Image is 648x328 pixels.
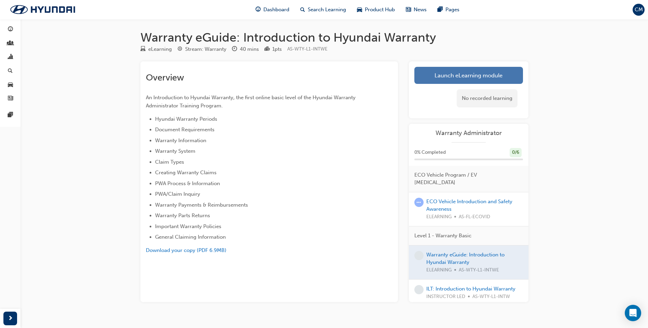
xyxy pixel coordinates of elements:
span: guage-icon [256,5,261,14]
span: Document Requirements [155,126,215,133]
span: An Introduction to Hyundai Warranty, the first online basic level of the Hyundai Warranty Adminis... [146,94,357,109]
span: ELEARNING [426,213,452,221]
span: chart-icon [8,54,13,60]
span: guage-icon [8,27,13,33]
span: Warranty Payments & Reimbursements [155,202,248,208]
span: AS-WTY-L1-INTW [472,293,510,301]
span: Product Hub [365,6,395,14]
span: people-icon [8,41,13,47]
span: Claim Types [155,159,184,165]
div: No recorded learning [457,89,518,107]
span: next-icon [8,314,13,323]
a: ECO Vehicle Introduction and Safety Awareness [426,198,512,212]
span: learningRecordVerb_NONE-icon [414,285,424,294]
span: Level 1 - Warranty Basic [414,232,471,240]
a: news-iconNews [400,3,432,17]
span: search-icon [300,5,305,14]
span: Important Warranty Policies [155,223,221,229]
span: Warranty Information [155,137,206,144]
a: Download your copy (PDF 6.9MB) [146,247,226,253]
span: CM [635,6,643,14]
span: news-icon [406,5,411,14]
a: search-iconSearch Learning [295,3,351,17]
span: INSTRUCTOR LED [426,293,465,301]
div: Stream: Warranty [185,45,226,53]
span: car-icon [357,5,362,14]
a: Launch eLearning module [414,67,523,84]
div: Duration [232,45,259,54]
span: ECO Vehicle Program / EV [MEDICAL_DATA] [414,171,518,187]
span: learningRecordVerb_NONE-icon [414,251,424,260]
div: eLearning [148,45,172,53]
h1: Warranty eGuide: Introduction to Hyundai Warranty [140,30,528,45]
span: News [414,6,427,14]
div: 1 pts [272,45,282,53]
span: Dashboard [263,6,289,14]
span: Search Learning [308,6,346,14]
a: guage-iconDashboard [250,3,295,17]
span: car-icon [8,82,13,88]
div: Type [140,45,172,54]
span: clock-icon [232,46,237,53]
span: General Claiming Information [155,234,226,240]
span: Creating Warranty Claims [155,169,217,176]
a: pages-iconPages [432,3,465,17]
span: learningRecordVerb_ATTEMPT-icon [414,198,424,207]
span: AS-FL-ECOVID [459,213,490,221]
div: Stream [177,45,226,54]
span: PWA Process & Information [155,180,220,187]
a: Warranty Administrator [414,129,523,137]
button: CM [633,4,645,16]
div: 0 / 6 [510,148,522,157]
span: news-icon [8,96,13,102]
span: PWA/Claim Inquiry [155,191,200,197]
a: ILT: Introduction to Hyundai Warranty [426,286,515,292]
span: pages-icon [8,112,13,118]
span: Learning resource code [287,46,328,52]
span: 0 % Completed [414,149,446,156]
div: 40 mins [240,45,259,53]
span: Warranty Parts Returns [155,212,210,219]
div: Points [264,45,282,54]
span: pages-icon [438,5,443,14]
a: car-iconProduct Hub [351,3,400,17]
img: Trak [3,2,82,17]
span: search-icon [8,68,13,74]
span: Pages [445,6,459,14]
div: Open Intercom Messenger [625,305,641,321]
span: Overview [146,72,184,83]
span: Warranty System [155,148,195,154]
span: Hyundai Warranty Periods [155,116,217,122]
span: podium-icon [264,46,270,53]
span: learningResourceType_ELEARNING-icon [140,46,146,53]
span: target-icon [177,46,182,53]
